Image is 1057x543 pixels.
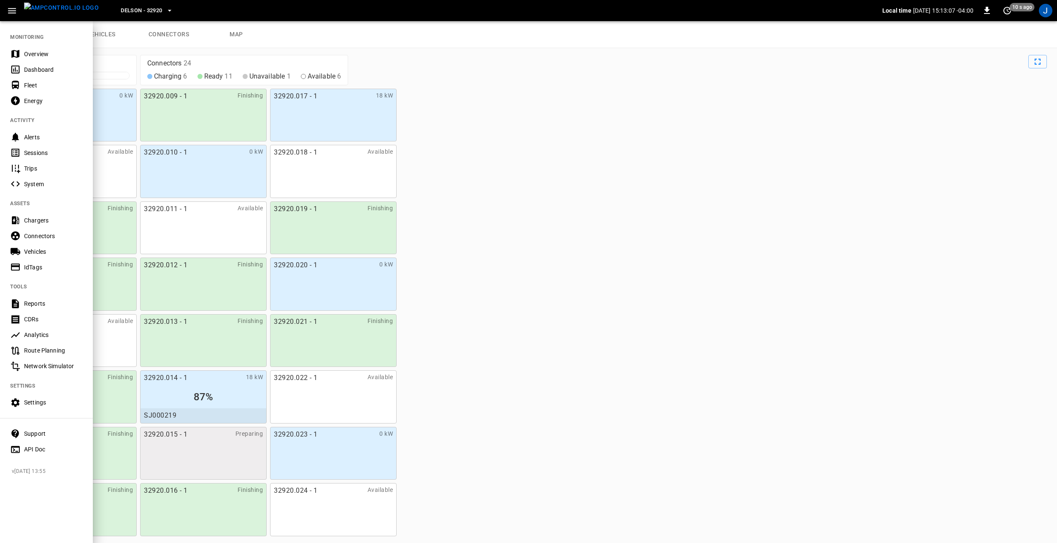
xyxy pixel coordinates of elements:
[24,180,83,188] div: System
[24,3,99,13] img: ampcontrol.io logo
[24,398,83,407] div: Settings
[24,263,83,271] div: IdTags
[24,346,83,355] div: Route Planning
[12,467,86,476] span: v [DATE] 13:55
[24,164,83,173] div: Trips
[913,6,973,15] p: [DATE] 15:13:07 -04:00
[882,6,911,15] p: Local time
[24,133,83,141] div: Alerts
[24,445,83,453] div: API Doc
[1000,4,1014,17] button: set refresh interval
[1039,4,1052,17] div: profile-icon
[24,299,83,308] div: Reports
[24,429,83,438] div: Support
[24,50,83,58] div: Overview
[24,362,83,370] div: Network Simulator
[24,232,83,240] div: Connectors
[24,81,83,90] div: Fleet
[24,216,83,225] div: Chargers
[24,331,83,339] div: Analytics
[24,247,83,256] div: Vehicles
[24,315,83,323] div: CDRs
[121,6,162,16] span: Delson - 32920
[24,97,83,105] div: Energy
[1010,3,1035,11] span: 10 s ago
[24,65,83,74] div: Dashboard
[24,149,83,157] div: Sessions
